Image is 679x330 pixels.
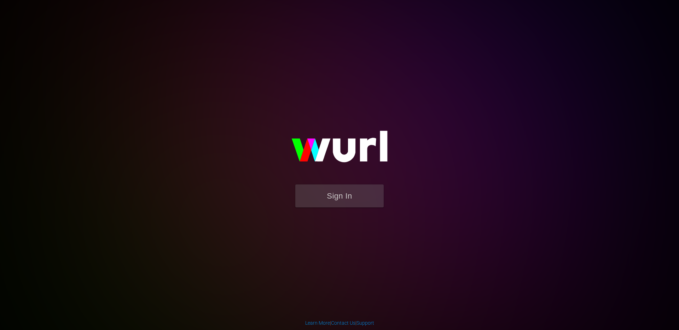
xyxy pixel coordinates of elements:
button: Sign In [295,184,384,207]
div: | | [305,319,374,326]
a: Support [356,320,374,326]
a: Contact Us [331,320,355,326]
img: wurl-logo-on-black-223613ac3d8ba8fe6dc639794a292ebdb59501304c7dfd60c99c58986ef67473.svg [269,116,410,184]
a: Learn More [305,320,330,326]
